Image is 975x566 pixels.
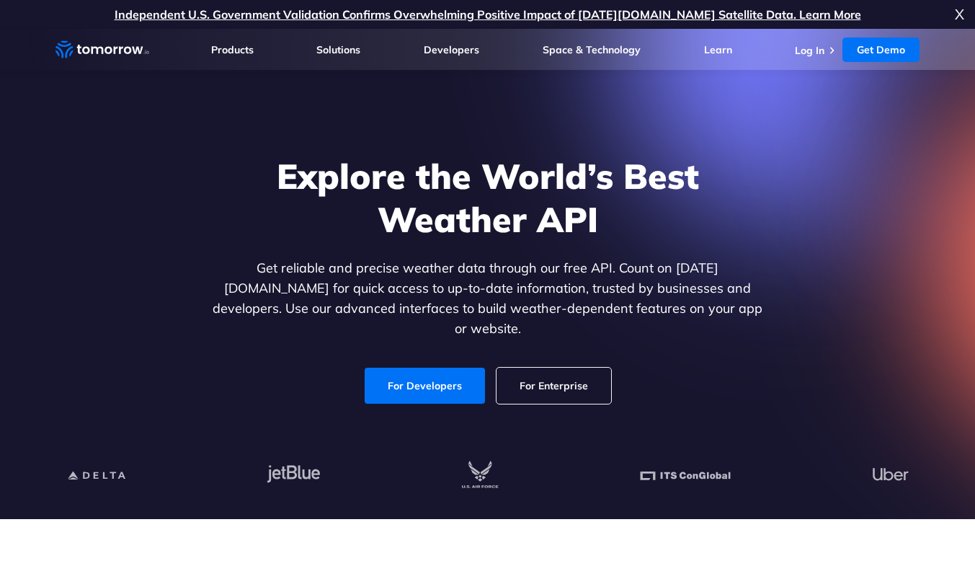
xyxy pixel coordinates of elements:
[842,37,920,62] a: Get Demo
[115,7,861,22] a: Independent U.S. Government Validation Confirms Overwhelming Positive Impact of [DATE][DOMAIN_NAM...
[795,44,824,57] a: Log In
[543,43,641,56] a: Space & Technology
[497,368,611,404] a: For Enterprise
[704,43,732,56] a: Learn
[210,258,766,339] p: Get reliable and precise weather data through our free API. Count on [DATE][DOMAIN_NAME] for quic...
[365,368,485,404] a: For Developers
[55,39,149,61] a: Home link
[211,43,254,56] a: Products
[210,154,766,241] h1: Explore the World’s Best Weather API
[424,43,479,56] a: Developers
[316,43,360,56] a: Solutions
